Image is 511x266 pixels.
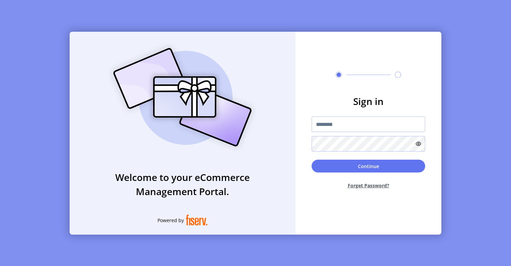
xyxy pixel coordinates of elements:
h3: Welcome to your eCommerce Management Portal. [70,170,295,198]
img: card_Illustration.svg [103,41,262,154]
h3: Sign in [312,94,425,108]
button: Continue [312,160,425,172]
span: Powered by [157,217,184,224]
button: Forget Password? [312,177,425,194]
